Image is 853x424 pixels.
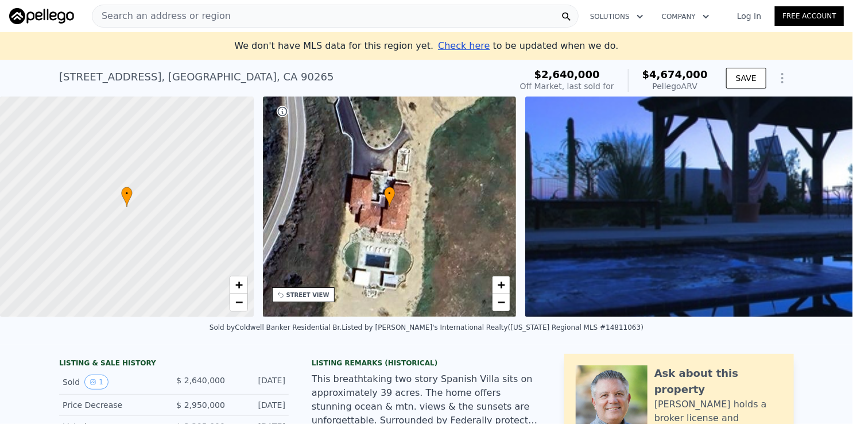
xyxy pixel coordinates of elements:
div: Price Decrease [63,399,165,411]
div: Sold [63,375,165,390]
div: Ask about this property [654,365,782,398]
span: Check here [438,40,490,51]
span: $ 2,950,000 [176,400,225,410]
div: • [384,187,396,207]
span: − [235,295,242,309]
a: Free Account [775,6,844,26]
div: We don't have MLS data for this region yet. [234,39,618,53]
a: Zoom out [230,294,247,311]
span: • [121,188,133,199]
div: [DATE] [234,375,285,390]
div: LISTING & SALE HISTORY [59,359,289,370]
div: Sold by Coldwell Banker Residential Br . [210,323,342,332]
a: Zoom in [493,276,510,294]
span: − [498,295,505,309]
span: $4,674,000 [642,68,708,80]
div: [STREET_ADDRESS] , [GEOGRAPHIC_DATA] , CA 90265 [59,69,334,85]
div: • [121,187,133,207]
img: Pellego [9,8,74,24]
span: $ 2,640,000 [176,376,225,385]
a: Log In [723,10,775,22]
span: $2,640,000 [534,68,600,80]
button: SAVE [726,68,766,88]
a: Zoom in [230,276,247,294]
div: [DATE] [234,399,285,411]
span: • [384,188,396,199]
button: Company [653,6,719,27]
button: Show Options [771,67,794,90]
button: View historical data [84,375,108,390]
div: Off Market, last sold for [520,80,614,92]
div: STREET VIEW [286,291,329,299]
div: Pellego ARV [642,80,708,92]
span: + [498,277,505,292]
span: + [235,277,242,292]
a: Zoom out [493,294,510,311]
button: Solutions [581,6,653,27]
span: Search an address or region [92,9,231,23]
div: Listed by [PERSON_NAME]'s International Realty ([US_STATE] Regional MLS #14811063) [342,323,643,332]
div: to be updated when we do. [438,39,618,53]
div: Listing Remarks (Historical) [312,359,541,368]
